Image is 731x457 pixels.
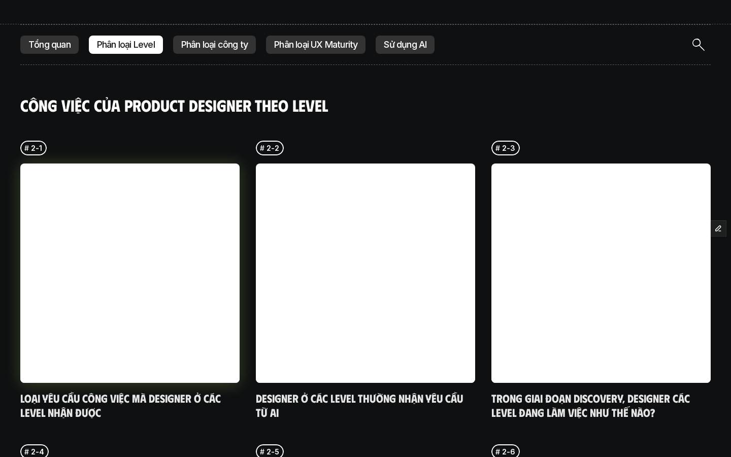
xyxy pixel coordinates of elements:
h5: Loại yêu cầu công việc mà designer ở các level nhận được [20,391,240,419]
h6: # [24,448,29,455]
p: Phân loại công ty [181,40,248,50]
p: 2-6 [502,446,515,457]
p: Tổng quan [28,40,71,50]
a: Sử dụng AI [376,36,435,54]
a: Phân loại công ty [173,36,256,54]
a: Phân loại Level [89,36,163,54]
p: Phân loại UX Maturity [274,40,357,50]
p: 2-5 [267,446,279,457]
h5: Designer ở các level thường nhận yêu cầu từ ai [256,391,475,419]
p: 2-1 [31,143,42,153]
button: Search Icon [688,35,709,55]
a: Tổng quan [20,36,79,54]
img: icon entry point for Site Search [692,39,705,51]
h4: Công việc của Product Designer theo level [20,95,711,115]
h6: # [260,144,264,152]
p: 2-2 [267,143,279,153]
p: 2-3 [502,143,515,153]
h5: Trong giai đoạn Discovery, designer các level đang làm việc như thế nào? [491,391,711,419]
p: Phân loại Level [97,40,155,50]
h6: # [495,448,500,455]
p: Sử dụng AI [384,40,426,50]
h6: # [495,144,500,152]
a: Phân loại UX Maturity [266,36,365,54]
button: Edit Framer Content [711,221,726,236]
h6: # [260,448,264,455]
p: 2-4 [31,446,44,457]
h6: # [24,144,29,152]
